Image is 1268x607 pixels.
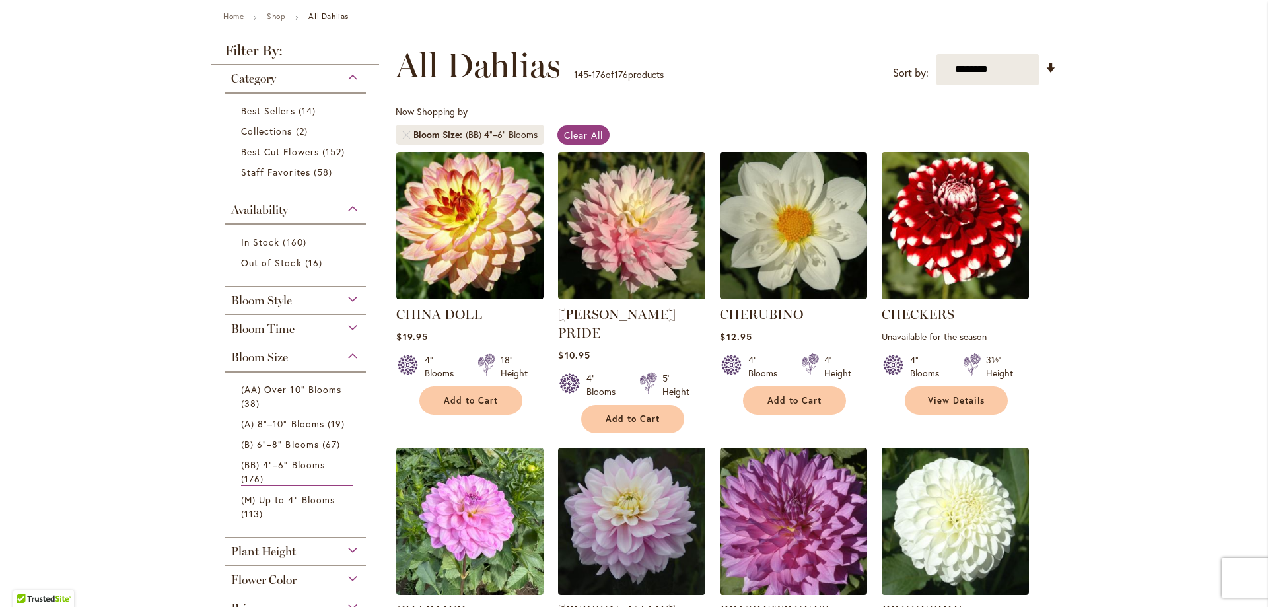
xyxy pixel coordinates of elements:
a: BRUSHSTROKES [720,585,867,598]
span: 58 [314,165,335,179]
span: Collections [241,125,293,137]
a: Staff Favorites [241,165,353,179]
a: Best Sellers [241,104,353,118]
a: In Stock 160 [241,235,353,249]
span: Bloom Size [413,128,466,141]
a: CHINA DOLL [396,289,544,302]
strong: Filter By: [211,44,379,65]
span: (A) 8"–10" Blooms [241,417,324,430]
div: 5' Height [662,372,689,398]
span: All Dahlias [396,46,561,85]
span: Out of Stock [241,256,302,269]
span: Category [231,71,276,86]
span: In Stock [241,236,279,248]
span: $12.95 [720,330,752,343]
img: CHECKERS [882,152,1029,299]
span: (AA) Over 10" Blooms [241,383,341,396]
span: Best Sellers [241,104,295,117]
iframe: Launch Accessibility Center [10,560,47,597]
a: (A) 8"–10" Blooms 19 [241,417,353,431]
span: 14 [299,104,319,118]
span: Bloom Time [231,322,295,336]
span: 2 [296,124,311,138]
img: CHINA DOLL [396,152,544,299]
span: Best Cut Flowers [241,145,319,158]
button: Add to Cart [581,405,684,433]
div: 18" Height [501,353,528,380]
label: Sort by: [893,61,929,85]
span: Staff Favorites [241,166,310,178]
span: 67 [322,437,343,451]
span: (BB) 4"–6" Blooms [241,458,325,471]
a: Collections [241,124,353,138]
a: (B) 6"–8" Blooms 67 [241,437,353,451]
img: CHERUBINO [720,152,867,299]
div: 4" Blooms [586,372,623,398]
button: Add to Cart [419,386,522,415]
strong: All Dahlias [308,11,349,21]
span: 145 [574,68,588,81]
span: Add to Cart [606,413,660,425]
div: 3½' Height [986,353,1013,380]
span: Bloom Style [231,293,292,308]
a: View Details [905,386,1008,415]
span: (B) 6"–8" Blooms [241,438,319,450]
p: - of products [574,64,664,85]
img: CHILSON'S PRIDE [558,152,705,299]
p: Unavailable for the season [882,330,1029,343]
a: Home [223,11,244,21]
div: 4" Blooms [748,353,785,380]
a: Out of Stock 16 [241,256,353,269]
a: Remove Bloom Size (BB) 4"–6" Blooms [402,131,410,139]
span: 38 [241,396,263,410]
span: Now Shopping by [396,105,468,118]
span: Flower Color [231,573,297,587]
span: Add to Cart [444,395,498,406]
span: 160 [283,235,309,249]
span: Availability [231,203,288,217]
div: (BB) 4"–6" Blooms [466,128,538,141]
span: 19 [328,417,348,431]
a: [PERSON_NAME] PRIDE [558,306,676,341]
span: (M) Up to 4" Blooms [241,493,335,506]
a: CHECKERS [882,289,1029,302]
div: 4' Height [824,353,851,380]
span: 176 [241,472,267,485]
span: 152 [322,145,348,159]
button: Add to Cart [743,386,846,415]
a: (M) Up to 4" Blooms 113 [241,493,353,520]
img: Charlotte Mae [558,448,705,595]
span: $19.95 [396,330,427,343]
a: CHERUBINO [720,289,867,302]
span: 16 [305,256,326,269]
a: Clear All [557,125,610,145]
span: $10.95 [558,349,590,361]
span: 176 [592,68,606,81]
a: CHINA DOLL [396,306,482,322]
a: CHERUBINO [720,306,803,322]
span: Add to Cart [767,395,822,406]
a: Charlotte Mae [558,585,705,598]
span: Plant Height [231,544,296,559]
div: 4" Blooms [425,353,462,380]
a: CHECKERS [882,306,954,322]
img: BROOKSIDE SNOWBALL [882,448,1029,595]
a: (BB) 4"–6" Blooms 176 [241,458,353,486]
span: Clear All [564,129,603,141]
span: Bloom Size [231,350,288,365]
span: 113 [241,507,266,520]
a: BROOKSIDE SNOWBALL [882,585,1029,598]
a: Shop [267,11,285,21]
a: CHARMED [396,585,544,598]
a: CHILSON'S PRIDE [558,289,705,302]
img: CHARMED [396,448,544,595]
span: 176 [614,68,628,81]
a: (AA) Over 10" Blooms 38 [241,382,353,410]
div: 4" Blooms [910,353,947,380]
a: Best Cut Flowers [241,145,353,159]
span: View Details [928,395,985,406]
img: BRUSHSTROKES [720,448,867,595]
